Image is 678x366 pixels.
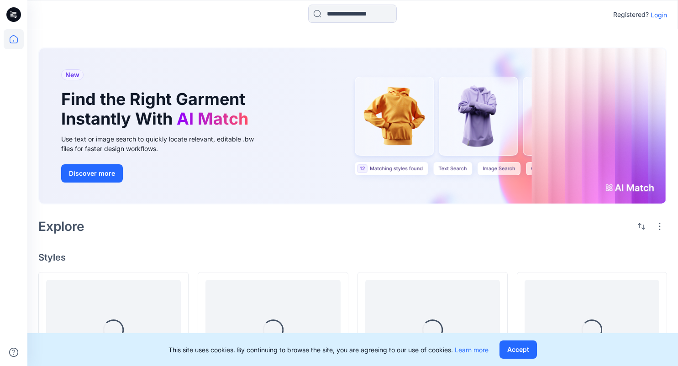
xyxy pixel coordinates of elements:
[177,109,248,129] span: AI Match
[38,252,667,263] h4: Styles
[61,134,267,153] div: Use text or image search to quickly locate relevant, editable .bw files for faster design workflows.
[613,9,649,20] p: Registered?
[38,219,84,234] h2: Explore
[61,89,253,129] h1: Find the Right Garment Instantly With
[455,346,489,354] a: Learn more
[168,345,489,355] p: This site uses cookies. By continuing to browse the site, you are agreeing to our use of cookies.
[65,69,79,80] span: New
[499,340,537,359] button: Accept
[651,10,667,20] p: Login
[61,164,123,183] button: Discover more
